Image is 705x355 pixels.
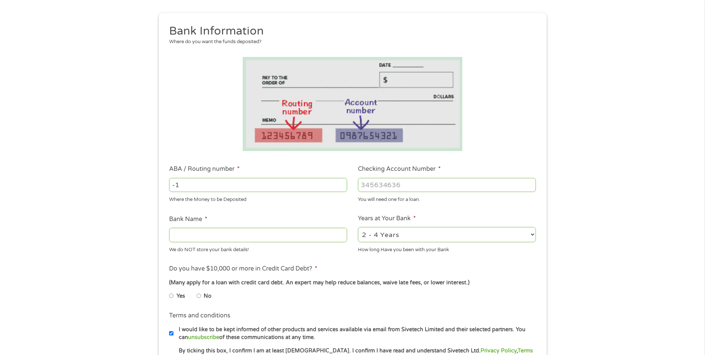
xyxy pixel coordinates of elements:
[358,178,536,192] input: 345634636
[169,215,207,223] label: Bank Name
[177,292,185,300] label: Yes
[169,194,347,204] div: Where the Money to be Deposited
[169,265,317,273] label: Do you have $10,000 or more in Credit Card Debt?
[204,292,211,300] label: No
[358,215,416,223] label: Years at Your Bank
[169,38,530,46] div: Where do you want the funds deposited?
[169,165,240,173] label: ABA / Routing number
[358,194,536,204] div: You will need one for a loan.
[358,165,441,173] label: Checking Account Number
[243,57,463,151] img: Routing number location
[169,24,530,39] h2: Bank Information
[188,334,219,340] a: unsubscribe
[358,243,536,253] div: How long Have you been with your Bank
[169,178,347,192] input: 263177916
[169,243,347,253] div: We do NOT store your bank details!
[481,348,517,354] a: Privacy Policy
[169,312,230,320] label: Terms and conditions
[169,279,536,287] div: (Many apply for a loan with credit card debt. An expert may help reduce balances, waive late fees...
[174,326,538,342] label: I would like to be kept informed of other products and services available via email from Sivetech...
